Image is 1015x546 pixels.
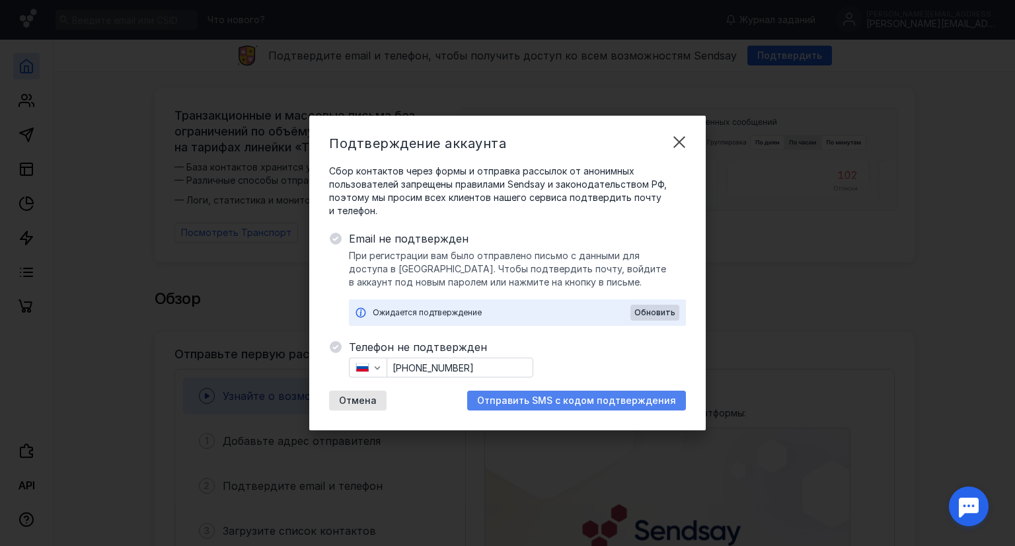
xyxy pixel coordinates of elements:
[329,136,506,151] span: Подтверждение аккаунта
[349,249,686,289] span: При регистрации вам было отправлено письмо с данными для доступа в [GEOGRAPHIC_DATA]. Чтобы подтв...
[349,231,686,247] span: Email не подтвержден
[630,305,679,321] button: Обновить
[477,395,676,407] span: Отправить SMS с кодом подтверждения
[634,308,675,317] span: Обновить
[467,391,686,410] button: Отправить SMS с кодом подтверждения
[349,339,686,355] span: Телефон не подтвержден
[373,306,630,319] div: Ожидается подтверждение
[339,395,377,407] span: Отмена
[329,391,387,410] button: Отмена
[329,165,686,217] span: Сбор контактов через формы и отправка рассылок от анонимных пользователей запрещены правилами Sen...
